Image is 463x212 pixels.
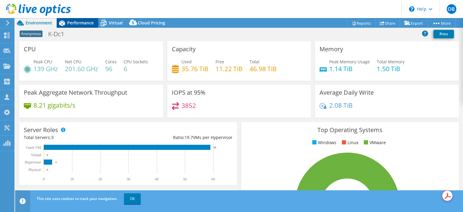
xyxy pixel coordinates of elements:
text: 30 [127,177,130,181]
a: OK [124,193,141,204]
h4: 96 [105,65,117,72]
span: Used [181,59,192,65]
text: Virtual [31,153,41,157]
text: 20 [98,177,102,181]
span: Free [216,59,224,65]
h4: 1.50 TiB [377,65,405,72]
span: Peak CPU [33,59,52,65]
text: 59 [213,146,216,149]
text: Guest VM [26,145,41,150]
text: 10 [70,177,74,181]
h1: K-Dc1 [46,31,74,37]
span: Net CPU [65,59,81,65]
h4: 35.76 TiB [181,65,209,72]
h4: 201.60 GHz [65,65,98,72]
span: Cores [105,59,117,65]
text: Hypervisor [25,160,41,164]
h4: 11.22 TiB [216,65,243,72]
span: OB [447,4,456,14]
span: This site uses cookies to track your navigation. [37,196,118,201]
h3: Top Operating Systems [246,127,454,133]
h3: IOPS at 95% [172,89,206,96]
text: Physical [28,168,41,172]
span: Total [250,59,260,65]
a: Export [400,18,428,28]
h4: 1.14 TiB [329,65,370,72]
span: Performance [67,20,94,26]
span: Peak Memory Usage [329,59,370,65]
h3: Average Daily Write [320,89,374,96]
h3: Capacity [172,46,196,52]
h4: 2.08 TiB [329,102,353,109]
text: 40 [155,177,159,181]
h4: 8.21 gigabits/s [33,102,75,109]
li: VMware [362,139,386,146]
text: 60 [211,177,215,181]
span: 19.7 [184,134,193,140]
text: 50 [183,177,187,181]
span: Total Memory [377,59,405,65]
text: 0 [47,153,48,157]
span: CPU Sockets [124,59,148,65]
h4: 139 GHz [33,65,58,72]
span: Cloud Pricing [138,20,165,26]
a: Share [375,18,400,28]
h3: CPU [24,46,36,52]
a: Print [433,30,454,38]
h4: 6 [124,65,148,72]
span: Environment [26,20,52,26]
div: Total Servers: [24,134,128,141]
h3: Memory [320,46,343,52]
li: Windows [311,139,336,146]
text: 3 [55,161,57,164]
li: Linux [340,139,358,146]
span: 3 [51,134,54,140]
svg: \n [409,6,414,12]
h3: Server Roles [24,127,58,133]
span: Virtual [109,20,123,26]
a: More [427,18,455,28]
a: Reports [347,18,376,28]
text: 0 [47,168,48,171]
h4: 3852 [181,102,196,109]
h3: Peak Aggregate Network Throughput [24,89,127,96]
span: Anonymous [20,30,43,37]
div: Ratio: VMs per Hypervisor [128,134,232,141]
text: 0 [43,177,45,181]
h4: 46.98 TiB [250,65,277,72]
